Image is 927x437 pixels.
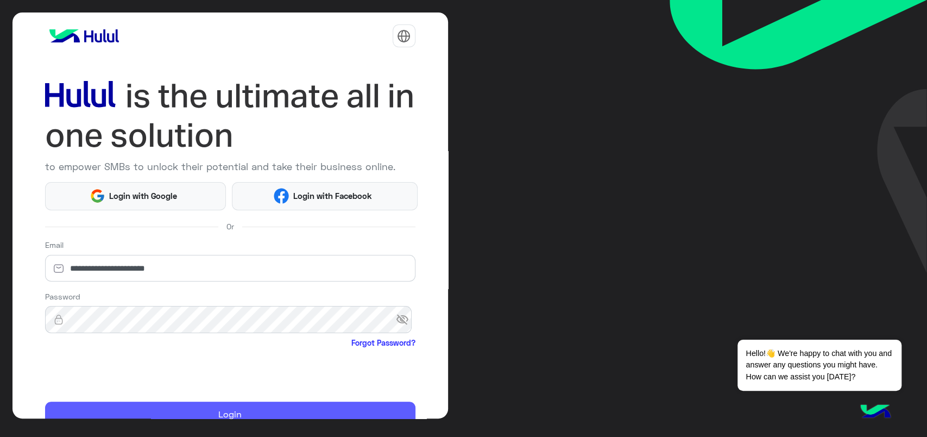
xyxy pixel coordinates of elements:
img: tab [397,29,411,43]
img: lock [45,314,72,325]
span: Login with Facebook [289,190,376,202]
button: Login with Google [45,182,226,210]
span: Hello!👋 We're happy to chat with you and answer any questions you might have. How can we assist y... [737,340,901,391]
span: visibility_off [396,310,415,329]
img: hululLoginTitle_EN.svg [45,76,415,155]
span: Or [226,221,234,232]
button: Login with Facebook [232,182,417,210]
iframe: reCAPTCHA [45,351,210,394]
img: Google [90,188,105,204]
img: logo [45,25,123,47]
button: Login [45,402,415,428]
p: to empower SMBs to unlock their potential and take their business online. [45,159,415,174]
img: email [45,263,72,274]
label: Password [45,291,80,302]
span: Login with Google [105,190,181,202]
img: Facebook [274,188,289,204]
label: Email [45,239,64,251]
img: hulul-logo.png [856,394,894,432]
a: Forgot Password? [351,337,415,348]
